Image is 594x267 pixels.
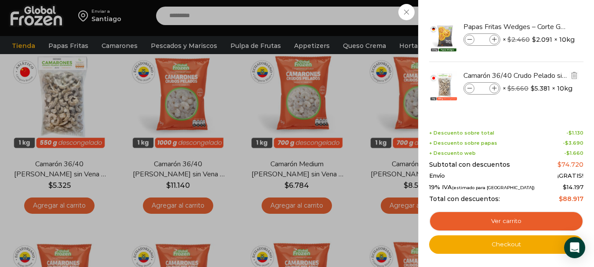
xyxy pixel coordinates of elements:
[568,130,572,136] span: $
[475,84,488,93] input: Product quantity
[452,185,535,190] small: (estimado para [GEOGRAPHIC_DATA])
[429,195,500,203] span: Total con descuentos:
[503,82,572,95] span: × × 10kg
[558,172,583,179] span: ¡GRATIS!
[429,211,583,231] a: Ver carrito
[429,235,583,254] a: Checkout
[532,35,536,44] span: $
[566,130,583,136] span: -
[559,195,563,203] span: $
[563,183,567,190] span: $
[568,130,583,136] bdi: 1.130
[532,35,552,44] bdi: 2.091
[429,150,476,156] span: + Descuento web
[563,183,583,190] span: 14.197
[559,195,583,203] bdi: 88.917
[429,161,510,168] span: Subtotal con descuentos
[429,184,535,191] span: 19% IVA
[463,22,568,32] a: Papas Fritas Wedges – Corte Gajo - Caja 10 kg
[503,33,575,46] span: × × 10kg
[507,36,511,44] span: $
[570,71,578,79] img: Eliminar Camarón 36/40 Crudo Pelado sin Vena - Bronze - Caja 10 kg del carrito
[429,140,497,146] span: + Descuento sobre papas
[566,150,583,156] bdi: 1.660
[507,84,528,92] bdi: 5.660
[558,161,583,168] bdi: 74.720
[531,84,550,93] bdi: 5.381
[507,84,511,92] span: $
[463,71,568,80] a: Camarón 36/40 Crudo Pelado sin Vena - Bronze - Caja 10 kg
[475,35,488,44] input: Product quantity
[565,140,568,146] span: $
[429,130,494,136] span: + Descuento sobre total
[507,36,530,44] bdi: 2.460
[569,70,579,81] a: Eliminar Camarón 36/40 Crudo Pelado sin Vena - Bronze - Caja 10 kg del carrito
[558,161,561,168] span: $
[531,84,535,93] span: $
[429,172,445,179] span: Envío
[563,140,583,146] span: -
[566,150,570,156] span: $
[565,140,583,146] bdi: 3.690
[564,237,585,258] div: Open Intercom Messenger
[564,150,583,156] span: -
